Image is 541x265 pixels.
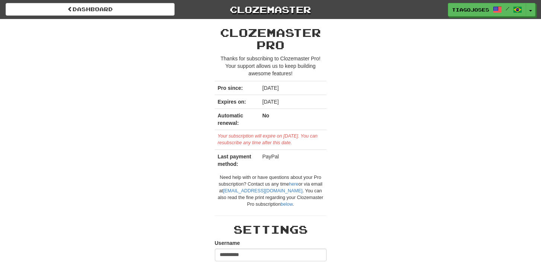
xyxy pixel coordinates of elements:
div: Your subscription will expire on [DATE]. You can resubscribe any time after this date. [218,133,324,146]
a: [EMAIL_ADDRESS][DOMAIN_NAME] [223,188,302,193]
span: / [506,6,509,11]
p: Thanks for subscribing to Clozemaster Pro! Your support allows us to keep building awesome features! [215,55,327,77]
a: here [289,182,298,187]
h2: Settings [215,223,327,236]
h2: Clozemaster Pro [215,26,327,51]
strong: No [262,113,270,119]
strong: Expires on: [218,99,246,105]
strong: Last payment method: [218,154,251,167]
strong: Pro since: [218,85,243,91]
div: Need help with or have questions about your Pro subscription? Contact us any time or via email at... [215,174,327,208]
td: [DATE] [260,81,327,95]
td: PayPal [260,149,327,171]
label: Username [215,239,240,247]
a: Clozemaster [186,3,355,16]
a: below [281,202,293,207]
a: tiagojoses / [448,3,526,16]
strong: Automatic renewal: [218,113,243,126]
a: Dashboard [6,3,175,16]
td: [DATE] [260,95,327,109]
span: tiagojoses [452,6,489,13]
